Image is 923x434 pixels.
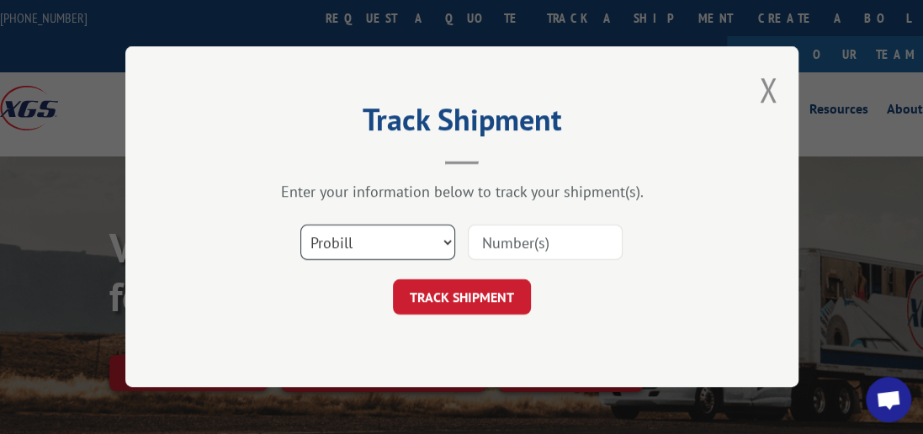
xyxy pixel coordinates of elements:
input: Number(s) [468,225,623,261]
button: Close modal [759,67,777,112]
div: Enter your information below to track your shipment(s). [210,183,714,202]
h2: Track Shipment [210,108,714,140]
div: Open chat [866,377,911,422]
button: TRACK SHIPMENT [393,280,531,315]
